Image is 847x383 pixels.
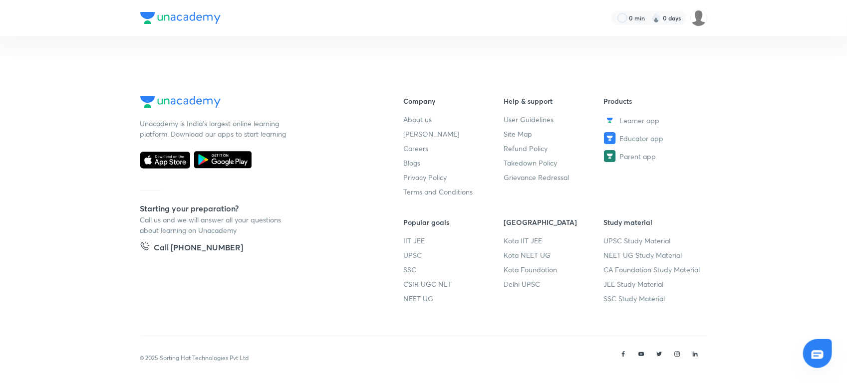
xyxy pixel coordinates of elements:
a: Company Logo [140,96,372,110]
a: Call [PHONE_NUMBER] [140,241,244,255]
a: Parent app [604,150,704,162]
a: IIT JEE [404,235,504,246]
a: CSIR UGC NET [404,279,504,289]
span: Educator app [620,133,664,144]
h6: Products [604,96,704,106]
img: Company Logo [140,96,221,108]
a: Educator app [604,132,704,144]
img: Company Logo [140,12,221,24]
a: Careers [404,143,504,154]
p: © 2025 Sorting Hat Technologies Pvt Ltd [140,354,249,363]
span: Parent app [620,151,656,162]
span: Careers [404,143,429,154]
a: JEE Study Material [604,279,704,289]
a: Refund Policy [504,143,604,154]
a: Grievance Redressal [504,172,604,183]
h6: Help & support [504,96,604,106]
a: NEET UG Study Material [604,250,704,260]
a: Kota IIT JEE [504,235,604,246]
p: Call us and we will answer all your questions about learning on Unacademy [140,214,290,235]
a: [PERSON_NAME] [404,129,504,139]
h6: Company [404,96,504,106]
p: Unacademy is India’s largest online learning platform. Download our apps to start learning [140,118,290,139]
h6: Study material [604,217,704,227]
a: SSC [404,264,504,275]
span: Learner app [620,115,660,126]
img: Parent app [604,150,616,162]
img: Learner app [604,114,616,126]
h6: [GEOGRAPHIC_DATA] [504,217,604,227]
a: Privacy Policy [404,172,504,183]
h6: Popular goals [404,217,504,227]
h5: Call [PHONE_NUMBER] [154,241,244,255]
a: CA Foundation Study Material [604,264,704,275]
a: Terms and Conditions [404,187,504,197]
img: Sainya Singh [690,9,707,26]
a: Site Map [504,129,604,139]
a: Delhi UPSC [504,279,604,289]
img: streak [651,13,661,23]
a: Kota Foundation [504,264,604,275]
a: UPSC [404,250,504,260]
a: UPSC Study Material [604,235,704,246]
a: User Guidelines [504,114,604,125]
a: NEET UG [404,293,504,304]
a: Blogs [404,158,504,168]
a: Kota NEET UG [504,250,604,260]
a: Learner app [604,114,704,126]
img: Educator app [604,132,616,144]
a: SSC Study Material [604,293,704,304]
a: Takedown Policy [504,158,604,168]
a: About us [404,114,504,125]
h5: Starting your preparation? [140,202,372,214]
